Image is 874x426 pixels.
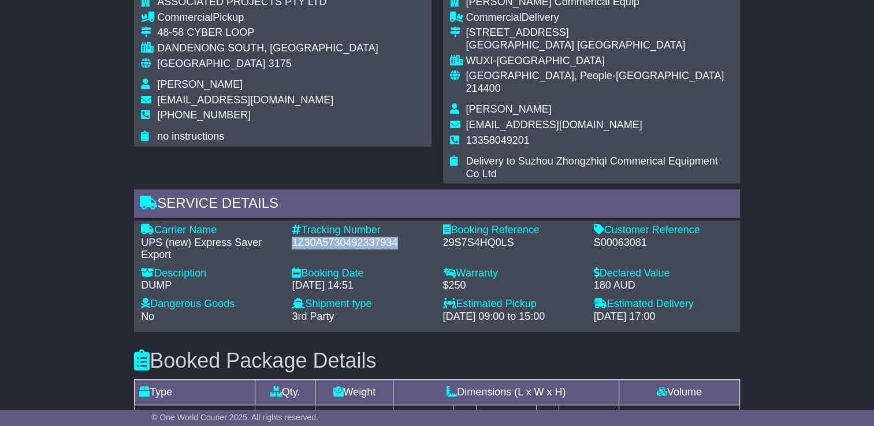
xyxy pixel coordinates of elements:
span: Delivery to Suzhou Zhongzhiqi Commerical Equipment Co Ltd [466,155,718,180]
div: Carrier Name [141,224,280,237]
div: Declared Value [594,267,733,280]
span: No [141,311,154,322]
span: 214400 [466,83,501,94]
div: 29S7S4HQ0LS [442,237,582,249]
div: Customer Reference [594,224,733,237]
span: [EMAIL_ADDRESS][DOMAIN_NAME] [157,94,333,106]
div: Booking Reference [442,224,582,237]
span: [GEOGRAPHIC_DATA], People-[GEOGRAPHIC_DATA] [466,70,724,81]
div: Tracking Number [292,224,431,237]
span: [GEOGRAPHIC_DATA] [157,58,265,69]
div: 1Z30A5730492337934 [292,237,431,249]
span: © One World Courier 2025. All rights reserved. [151,413,318,422]
td: Qty. [255,379,315,405]
td: Weight [315,379,393,405]
span: 3175 [269,58,292,69]
td: Dimensions (L x W x H) [393,379,619,405]
span: Commercial [157,12,213,23]
div: [GEOGRAPHIC_DATA] [GEOGRAPHIC_DATA] [466,39,733,52]
div: Warranty [442,267,582,280]
div: DUMP [141,279,280,292]
td: Type [135,379,255,405]
span: 3rd Party [292,311,334,322]
div: Estimated Pickup [442,298,582,311]
div: Delivery [466,12,733,24]
span: 13358049201 [466,134,530,146]
span: [PERSON_NAME] [157,79,243,90]
td: Volume [619,379,740,405]
div: S00063081 [594,237,733,249]
div: Estimated Delivery [594,298,733,311]
div: UPS (new) Express Saver Export [141,237,280,261]
span: no instructions [157,130,224,142]
div: WUXI-[GEOGRAPHIC_DATA] [466,55,733,68]
span: [PERSON_NAME] [466,103,552,115]
div: Dangerous Goods [141,298,280,311]
div: $250 [442,279,582,292]
div: 180 AUD [594,279,733,292]
div: DANDENONG SOUTH, [GEOGRAPHIC_DATA] [157,42,378,55]
div: [DATE] 09:00 to 15:00 [442,311,582,323]
div: 48-58 CYBER LOOP [157,27,378,39]
span: [EMAIL_ADDRESS][DOMAIN_NAME] [466,119,642,130]
div: Shipment type [292,298,431,311]
div: Pickup [157,12,378,24]
div: [DATE] 14:51 [292,279,431,292]
h3: Booked Package Details [134,349,740,372]
div: Booking Date [292,267,431,280]
div: [STREET_ADDRESS] [466,27,733,39]
span: [PHONE_NUMBER] [157,109,251,121]
div: Service Details [134,189,740,221]
div: Description [141,267,280,280]
span: Commercial [466,12,522,23]
div: [DATE] 17:00 [594,311,733,323]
